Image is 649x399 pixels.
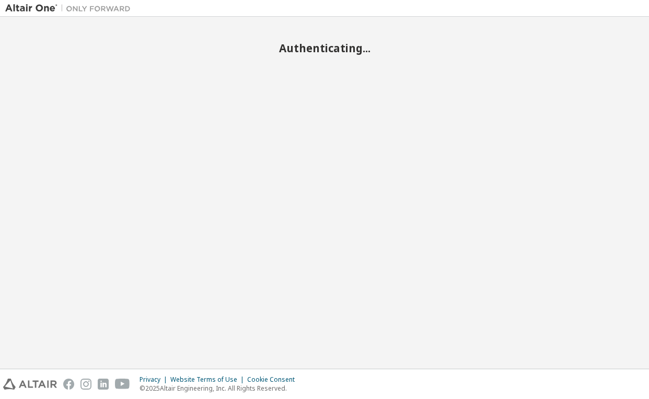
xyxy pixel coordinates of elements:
p: © 2025 Altair Engineering, Inc. All Rights Reserved. [140,384,301,393]
img: altair_logo.svg [3,379,57,390]
img: linkedin.svg [98,379,109,390]
img: youtube.svg [115,379,130,390]
div: Website Terms of Use [170,375,247,384]
img: facebook.svg [63,379,74,390]
h2: Authenticating... [5,41,644,55]
div: Privacy [140,375,170,384]
div: Cookie Consent [247,375,301,384]
img: instagram.svg [80,379,91,390]
img: Altair One [5,3,136,14]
